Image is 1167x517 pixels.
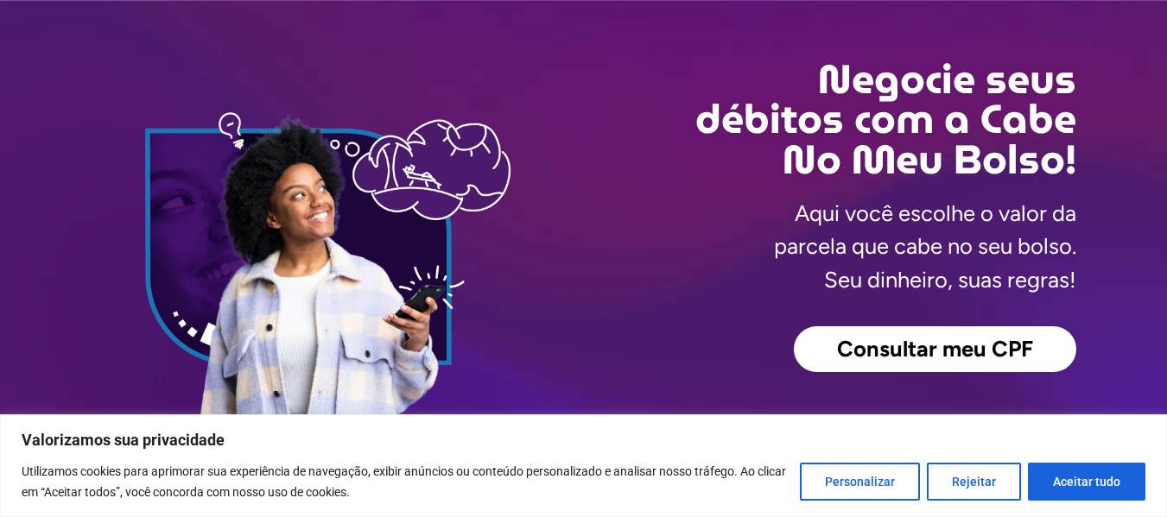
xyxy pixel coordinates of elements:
[1028,463,1145,501] button: Aceitar tudo
[22,430,1145,451] p: Valorizamos sua privacidade
[837,338,1033,361] span: Consultar meu CPF
[800,463,920,501] button: Personalizar
[584,60,1076,180] h2: Negocie seus débitos com a Cabe No Meu Bolso!
[774,197,1076,296] p: Aqui você escolhe o valor da parcela que cabe no seu bolso. Seu dinheiro, suas regras!
[22,461,787,502] p: Utilizamos cookies para aprimorar sua experiência de navegação, exibir anúncios ou conteúdo perso...
[927,463,1021,501] button: Rejeitar
[794,326,1076,373] a: Consultar meu CPF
